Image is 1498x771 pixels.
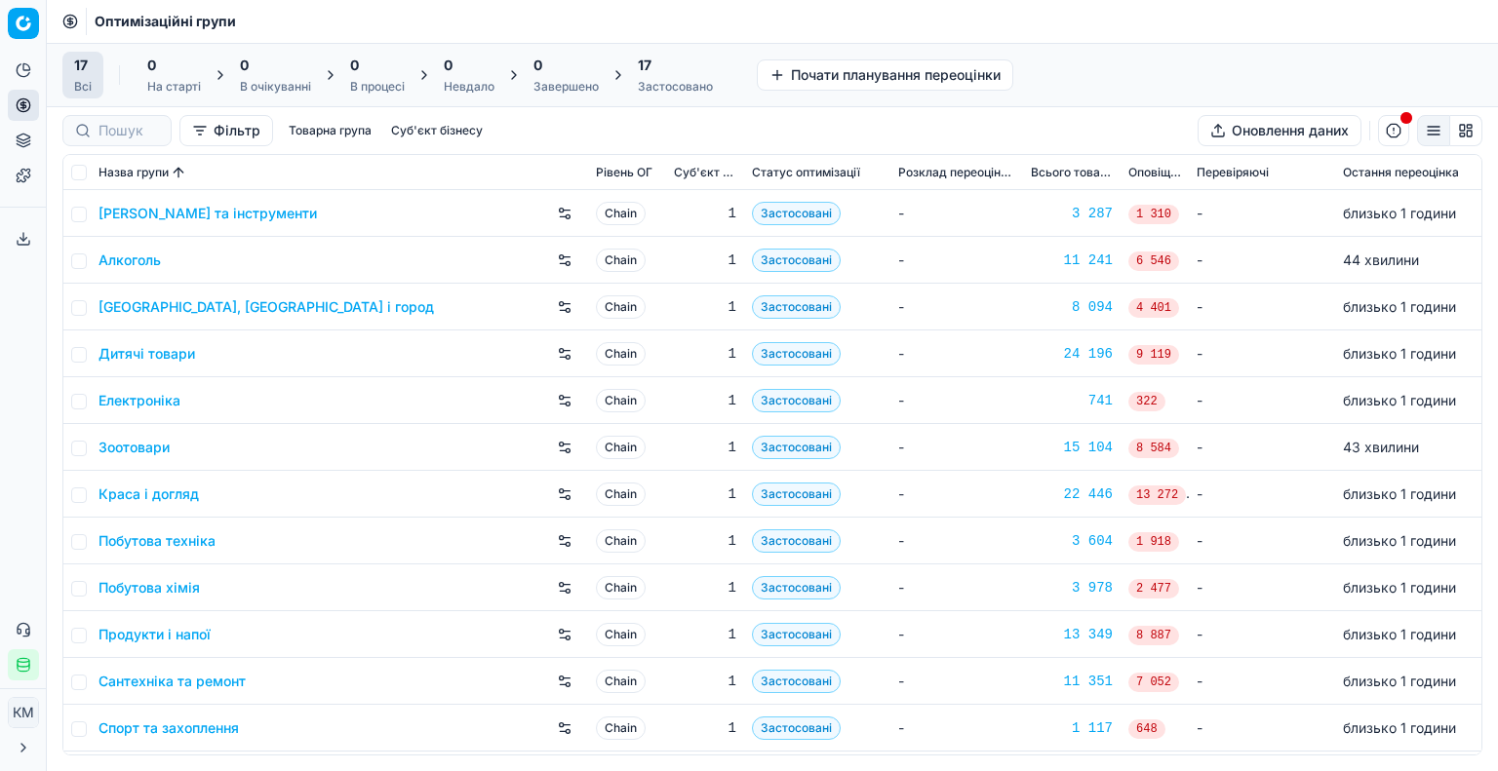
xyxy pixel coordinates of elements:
span: 7 052 [1128,673,1179,692]
span: 44 хвилини [1343,251,1419,268]
td: - [890,611,1023,658]
div: В процесі [350,79,405,95]
span: 2 477 [1128,579,1179,598]
span: 648 [1128,719,1165,739]
a: 15 104 [1031,438,1113,457]
td: - [1189,471,1335,518]
a: Краса і догляд [99,484,199,504]
td: - [1189,564,1335,611]
span: Застосовані [752,249,841,272]
td: - [1189,330,1335,377]
div: 1 [674,251,736,270]
span: 0 [147,56,156,75]
span: 9 119 [1128,345,1179,365]
div: Застосовано [638,79,713,95]
td: - [1189,237,1335,284]
span: Рівень OГ [596,165,652,180]
a: Побутова техніка [99,531,216,551]
td: - [890,658,1023,705]
span: КM [9,698,38,727]
span: 4 401 [1128,298,1179,318]
span: Chain [596,716,646,740]
td: - [1189,190,1335,237]
button: Товарна група [281,119,379,142]
div: 1 [674,438,736,457]
td: - [1189,705,1335,752]
input: Пошук [99,121,159,140]
span: 1 310 [1128,205,1179,224]
div: Невдало [444,79,494,95]
div: 1 [674,484,736,504]
a: 3 604 [1031,531,1113,551]
span: Перевіряючі [1197,165,1269,180]
span: Chain [596,482,646,506]
td: - [1189,284,1335,330]
span: близько 1 години [1343,626,1456,642]
span: Chain [596,436,646,459]
a: [GEOGRAPHIC_DATA], [GEOGRAPHIC_DATA] і город [99,297,434,317]
div: На старті [147,79,201,95]
span: Chain [596,623,646,646]
div: 1 [674,297,736,317]
span: Назва групи [99,165,169,180]
a: 11 241 [1031,251,1113,270]
a: Алкоголь [99,251,161,270]
a: 11 351 [1031,672,1113,691]
a: 8 094 [1031,297,1113,317]
span: близько 1 години [1343,298,1456,315]
div: 22 446 [1031,484,1113,504]
div: 1 [674,531,736,551]
a: 1 117 [1031,718,1113,738]
span: Остання переоцінка [1343,165,1459,180]
button: КM [8,697,39,728]
td: - [1189,377,1335,424]
span: 0 [444,56,453,75]
span: 0 [350,56,359,75]
a: 3 978 [1031,578,1113,598]
div: 741 [1031,391,1113,410]
span: близько 1 години [1343,579,1456,596]
span: близько 1 години [1343,719,1456,736]
span: Застосовані [752,295,841,319]
td: - [1189,658,1335,705]
span: Суб'єкт бізнесу [674,165,736,180]
div: Завершено [533,79,599,95]
a: Продукти і напої [99,625,211,644]
a: Спорт та захоплення [99,718,239,738]
span: Застосовані [752,716,841,740]
span: Chain [596,249,646,272]
span: 17 [638,56,651,75]
span: Застосовані [752,623,841,646]
td: - [890,377,1023,424]
div: В очікуванні [240,79,311,95]
a: Електроніка [99,391,180,410]
span: Застосовані [752,389,841,412]
span: близько 1 години [1343,485,1456,502]
span: 8 887 [1128,626,1179,645]
span: Застосовані [752,342,841,366]
span: Всього товарів [1031,165,1113,180]
td: - [890,237,1023,284]
td: - [1189,424,1335,471]
span: Оптимізаційні групи [95,12,236,31]
span: 0 [533,56,542,75]
span: 8 584 [1128,439,1179,458]
td: - [890,471,1023,518]
span: Застосовані [752,202,841,225]
span: Chain [596,202,646,225]
a: [PERSON_NAME] та інструменти [99,204,317,223]
td: - [890,284,1023,330]
div: 1 [674,391,736,410]
button: Оновлення даних [1198,115,1361,146]
div: 1 [674,718,736,738]
td: - [890,705,1023,752]
a: Сантехніка та ремонт [99,672,246,691]
td: - [890,518,1023,564]
div: Всі [74,79,92,95]
div: 1 [674,672,736,691]
span: Chain [596,389,646,412]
